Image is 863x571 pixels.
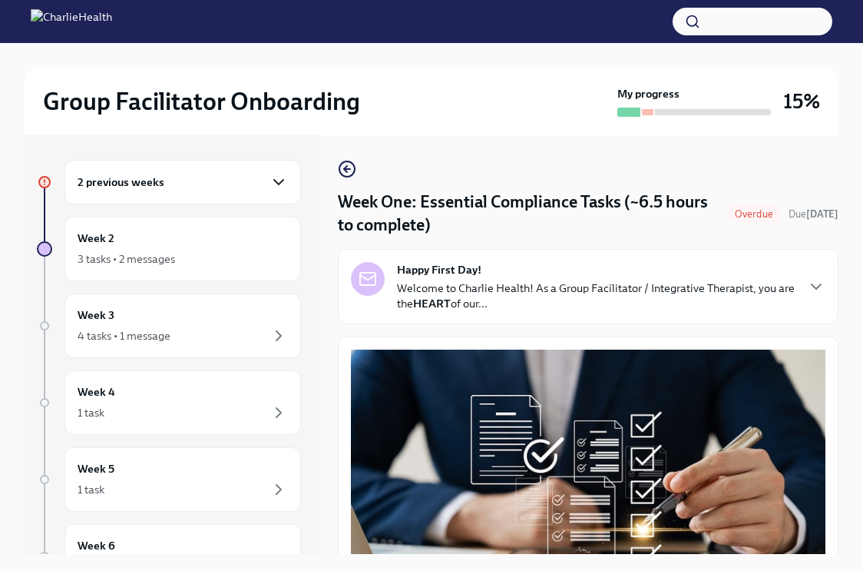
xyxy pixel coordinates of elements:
div: 1 task [78,405,104,420]
div: 3 tasks • 2 messages [78,251,175,267]
div: 2 previous weeks [64,160,301,204]
h4: Week One: Essential Compliance Tasks (~6.5 hours to complete) [338,191,719,237]
h3: 15% [783,88,820,115]
strong: [DATE] [806,208,838,220]
span: August 18th, 2025 10:00 [789,207,838,221]
div: 4 tasks • 1 message [78,328,170,344]
strong: Happy First Day! [397,262,481,277]
p: Welcome to Charlie Health! As a Group Facilitator / Integrative Therapist, you are the of our... [397,281,795,311]
img: CharlieHealth [31,9,112,34]
h2: Group Facilitator Onboarding [43,86,360,117]
a: Week 51 task [37,447,301,512]
span: Overdue [726,208,782,220]
strong: My progress [617,86,679,101]
span: Due [789,208,838,220]
h6: Week 2 [78,230,114,247]
a: Week 41 task [37,370,301,435]
strong: HEART [413,297,451,310]
a: Week 34 tasks • 1 message [37,294,301,358]
h6: Week 3 [78,307,114,324]
a: Week 23 tasks • 2 messages [37,217,301,281]
div: 1 task [78,482,104,497]
h6: Week 4 [78,383,115,400]
h6: Week 5 [78,460,114,477]
h6: 2 previous weeks [78,174,164,191]
h6: Week 6 [78,537,115,554]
